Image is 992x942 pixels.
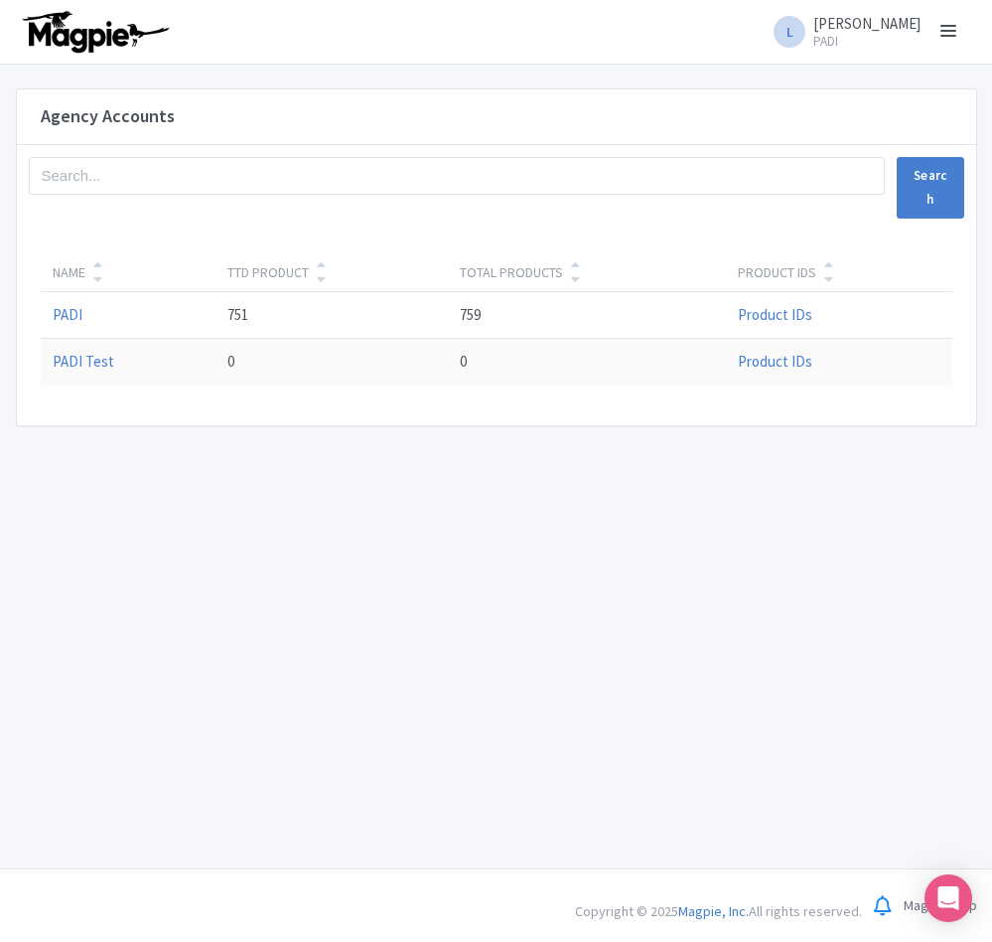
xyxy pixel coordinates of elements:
[924,874,972,922] div: Open Intercom Messenger
[678,902,749,920] span: Magpie, Inc.
[227,262,309,283] div: TTD Product
[215,291,448,339] td: 751
[53,262,85,283] div: Name
[813,14,921,33] span: [PERSON_NAME]
[41,106,175,126] h4: Agency Accounts
[904,896,977,914] a: Magpie Help
[215,339,448,386] td: 0
[762,16,921,48] a: L [PERSON_NAME] PADI
[738,305,812,324] a: Product IDs
[738,262,816,283] div: Product IDs
[460,262,563,283] div: Total Products
[29,157,886,195] input: Search...
[18,10,172,54] img: logo-ab69f6fb50320c5b225c76a69d11143b.png
[448,339,725,386] td: 0
[774,16,805,48] span: L
[813,35,921,48] small: PADI
[53,305,82,324] a: PADI
[738,352,812,371] a: Product IDs
[53,352,114,371] a: PADI Test
[563,901,874,922] div: Copyright © 2025 All rights reserved.
[897,157,963,219] button: Search
[448,291,725,339] td: 759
